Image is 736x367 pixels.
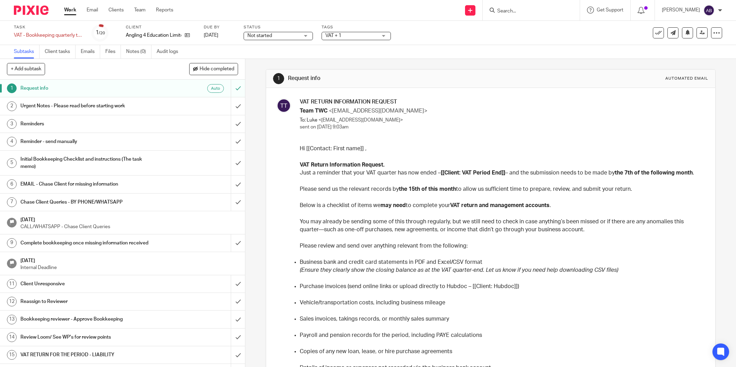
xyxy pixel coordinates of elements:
a: Files [105,45,121,59]
span: sent on [DATE] 9:03am [300,125,349,129]
h1: Bookkeeping reviewer - Approve Bookkeeping [20,314,156,324]
p: Please send us the relevant records by to allow us sufficient time to prepare, review, and submit... [300,185,703,193]
label: Due by [204,25,235,30]
strong: the 7th of the following month [615,170,693,176]
h1: VAT RETURN FOR THE PERIOD - LIABILITY [20,350,156,360]
label: Client [126,25,195,30]
a: Work [64,7,76,14]
div: 3 [7,119,17,129]
strong: may need [380,203,406,208]
h1: Urgent Notes - Please read before starting work [20,101,156,111]
h1: Review Loom/ See WP's for review points [20,332,156,342]
a: Notes (0) [126,45,151,59]
div: 2 [7,101,17,111]
span: Hide completed [200,66,234,72]
h3: VAT RETURN INFORMATION REQUEST [300,98,703,106]
p: Business bank and credit card statements in PDF and Excel/CSV format [300,258,703,275]
h1: EMAIL - Chase Client for missing information [20,179,156,189]
strong: VAT return and management accounts [450,203,550,208]
div: 7 [7,197,17,207]
div: 1 [273,73,284,84]
a: Audit logs [157,45,183,59]
h1: Request info [288,75,506,82]
a: Client tasks [45,45,76,59]
span: Team TWC [300,108,327,114]
a: Reports [156,7,173,14]
p: Internal Deadline [20,264,238,271]
label: Status [244,25,313,30]
div: 4 [7,137,17,146]
div: 1 [7,83,17,93]
h1: Reassign to Reviewer [20,296,156,307]
div: 13 [7,315,17,324]
p: CALL/WHATSAPP - Chase Client Queries [20,223,238,230]
h1: Complete bookkeeping once missing information received [20,238,156,248]
p: Just a reminder that your VAT quarter has now ended – – and the submission needs to be made by . [300,169,703,177]
h1: Client Unresponsive [20,279,156,289]
input: Search [497,8,559,15]
div: 5 [7,158,17,168]
h1: Reminders [20,119,156,129]
p: Angling 4 Education Limited [126,32,181,39]
span: <[EMAIL_ADDRESS][DOMAIN_NAME]> [329,108,427,114]
a: Team [134,7,146,14]
p: Please review and send over anything relevant from the following: [300,242,703,250]
a: Emails [81,45,100,59]
span: [DATE] [204,33,218,38]
span: Get Support [597,8,623,12]
h1: [DATE] [20,215,238,223]
label: Task [14,25,83,30]
div: 12 [7,297,17,306]
p: Sales invoices, takings records, or monthly sales summary [300,315,703,323]
a: Email [87,7,98,14]
small: /20 [99,31,105,35]
p: Purchase invoices (send online links or upload directly to Hubdoc – [[Client: Hubdoc]]) [300,283,703,290]
div: 9 [7,238,17,248]
p: You may already be sending some of this through regularly, but we still need to check in case any... [300,209,703,234]
span: Not started [247,33,272,38]
div: 15 [7,350,17,360]
h1: [DATE] [20,256,238,264]
h1: Reminder - send manually [20,136,156,147]
div: 11 [7,279,17,289]
p: Vehicle/transportation costs, including business mileage [300,299,703,307]
div: 1 [96,29,105,37]
h1: Initial Bookkeeping Checklist and instructions (The task memo) [20,154,156,172]
h1: Chase Client Queries - BY PHONE/WHATSAPP [20,197,156,207]
p: Copies of any new loan, lease, or hire purchase agreements [300,348,703,356]
a: Subtasks [14,45,40,59]
a: Clients [108,7,124,14]
strong: VAT Return Information Request. [300,162,385,168]
strong: the 15th of this month [399,186,456,192]
div: 14 [7,332,17,342]
p: Hi [[Contact: First name]] , [300,145,703,153]
div: VAT - Bookkeeping quarterly tasks [14,32,83,39]
p: Payroll and pension records for the period, including PAYE calculations [300,331,703,339]
p: [PERSON_NAME] [662,7,700,14]
span: <[EMAIL_ADDRESS][DOMAIN_NAME]> [318,118,403,123]
span: To: Luke [300,118,317,123]
span: VAT + 1 [325,33,341,38]
em: (Ensure they clearly show the closing balance as at the VAT quarter-end. Let us know if you need ... [300,267,618,273]
div: Automated email [665,76,708,81]
div: 6 [7,179,17,189]
strong: [[Client: VAT Period End]] [441,170,505,176]
label: Tags [322,25,391,30]
button: + Add subtask [7,63,45,75]
div: Auto [207,84,224,93]
button: Hide completed [189,63,238,75]
img: svg%3E [703,5,715,16]
img: svg%3E [277,98,291,113]
h1: Request info [20,83,156,93]
p: Below is a checklist of items we to complete your . [300,202,703,209]
img: Pixie [14,6,49,15]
